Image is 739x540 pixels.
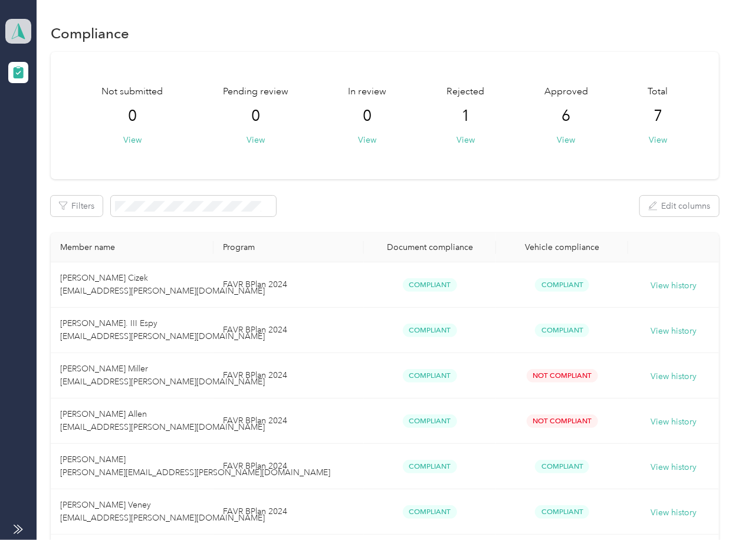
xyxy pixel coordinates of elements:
[673,474,739,540] iframe: Everlance-gr Chat Button Frame
[363,107,372,126] span: 0
[60,318,265,341] span: [PERSON_NAME]. III Espy [EMAIL_ADDRESS][PERSON_NAME][DOMAIN_NAME]
[214,353,364,399] td: FAVR BPlan 2024
[51,233,213,262] th: Member name
[123,134,142,146] button: View
[251,107,260,126] span: 0
[505,242,619,252] div: Vehicle compliance
[247,134,265,146] button: View
[214,233,364,262] th: Program
[544,85,588,99] span: Approved
[51,196,103,216] button: Filters
[527,414,598,428] span: Not Compliant
[373,242,487,252] div: Document compliance
[403,324,457,337] span: Compliant
[403,369,457,383] span: Compliant
[403,278,457,292] span: Compliant
[456,134,475,146] button: View
[535,460,589,473] span: Compliant
[349,85,387,99] span: In review
[223,85,288,99] span: Pending review
[651,506,697,519] button: View history
[640,196,719,216] button: Edit columns
[60,273,265,296] span: [PERSON_NAME] Cizek [EMAIL_ADDRESS][PERSON_NAME][DOMAIN_NAME]
[535,278,589,292] span: Compliant
[60,500,265,523] span: [PERSON_NAME] Veney [EMAIL_ADDRESS][PERSON_NAME][DOMAIN_NAME]
[214,262,364,308] td: FAVR BPlan 2024
[527,369,598,383] span: Not Compliant
[128,107,137,126] span: 0
[651,325,697,338] button: View history
[653,107,662,126] span: 7
[214,489,364,535] td: FAVR BPlan 2024
[60,364,265,387] span: [PERSON_NAME] Miller [EMAIL_ADDRESS][PERSON_NAME][DOMAIN_NAME]
[648,85,668,99] span: Total
[535,505,589,519] span: Compliant
[51,27,129,39] h1: Compliance
[557,134,575,146] button: View
[651,370,697,383] button: View history
[60,455,330,478] span: [PERSON_NAME] [PERSON_NAME][EMAIL_ADDRESS][PERSON_NAME][DOMAIN_NAME]
[651,416,697,429] button: View history
[403,460,457,473] span: Compliant
[214,308,364,353] td: FAVR BPlan 2024
[403,505,457,519] span: Compliant
[101,85,163,99] span: Not submitted
[403,414,457,428] span: Compliant
[461,107,470,126] span: 1
[561,107,570,126] span: 6
[214,444,364,489] td: FAVR BPlan 2024
[359,134,377,146] button: View
[535,324,589,337] span: Compliant
[60,409,265,432] span: [PERSON_NAME] Allen [EMAIL_ADDRESS][PERSON_NAME][DOMAIN_NAME]
[651,279,697,292] button: View history
[446,85,484,99] span: Rejected
[214,399,364,444] td: FAVR BPlan 2024
[651,461,697,474] button: View history
[649,134,667,146] button: View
